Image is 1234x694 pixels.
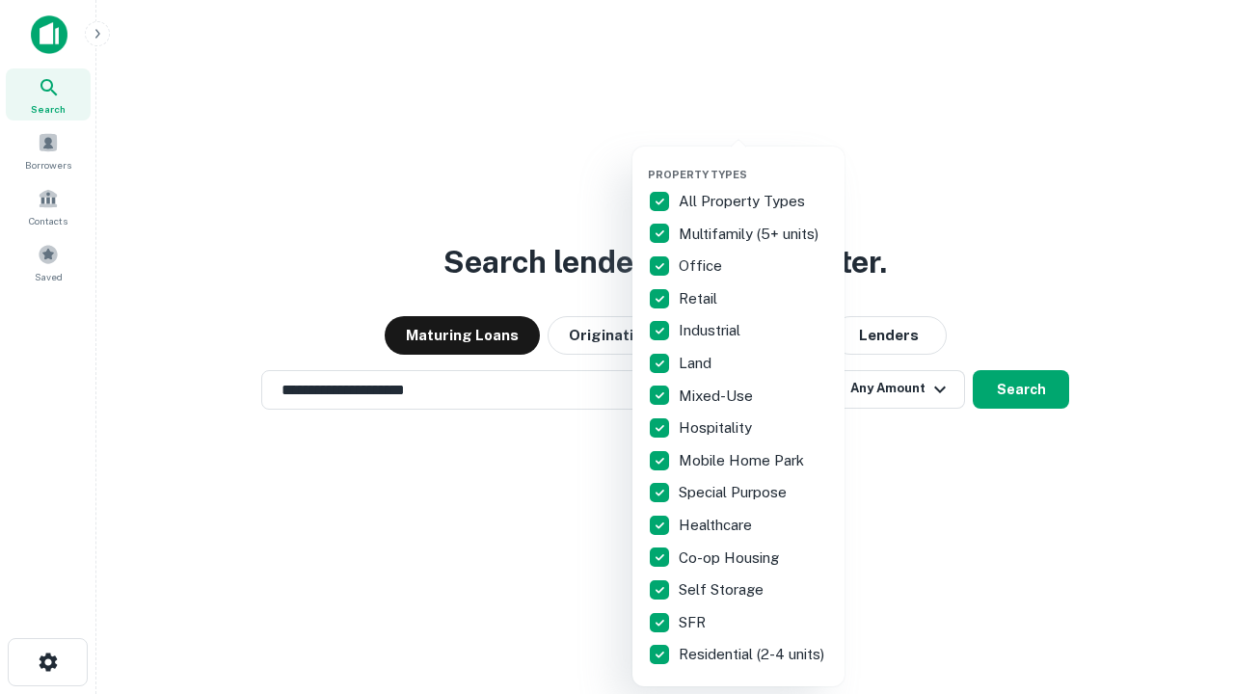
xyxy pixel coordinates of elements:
p: Self Storage [679,578,767,601]
iframe: Chat Widget [1138,540,1234,632]
p: Industrial [679,319,744,342]
p: Land [679,352,715,375]
p: Office [679,254,726,278]
p: Special Purpose [679,481,791,504]
p: All Property Types [679,190,809,213]
p: Hospitality [679,416,756,440]
p: Co-op Housing [679,547,783,570]
span: Property Types [648,169,747,180]
p: Mixed-Use [679,385,757,408]
p: Retail [679,287,721,310]
p: Mobile Home Park [679,449,808,472]
p: SFR [679,611,710,634]
p: Residential (2-4 units) [679,643,828,666]
p: Multifamily (5+ units) [679,223,822,246]
p: Healthcare [679,514,756,537]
